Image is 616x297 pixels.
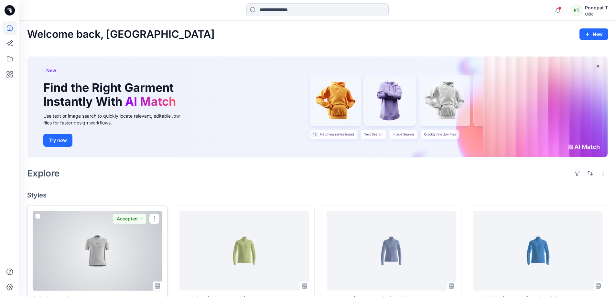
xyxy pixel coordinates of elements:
h1: Find the Right Garment Instantly With [43,81,179,109]
a: 543102_Mid layer full zip ESSENTIAL WARM FULL ZIP_SMS_3D [473,211,603,291]
a: 316182_T shirt crew neck s-s_P1_YPT [33,211,162,291]
span: New [46,67,56,74]
h2: Welcome back, [GEOGRAPHIC_DATA] [27,28,215,40]
h4: Styles [27,191,608,199]
div: PT [571,5,582,16]
div: Use text or image search to quickly locate relevant, editable .bw files for faster design workflows. [43,112,189,126]
a: 543112_Mid layer 1-2 zip ESSENTIAL WARM 1-2 ZIP_SMS_3D [179,211,309,291]
div: Odlo [585,12,608,16]
a: 543111_Mid layer 1-2 zip ESSENTIAL WARM 1-2 ZIP_SMS_3D [327,211,456,291]
span: AI Match [125,94,176,109]
button: New [579,28,608,40]
div: Pongpat T [585,4,608,12]
h2: Explore [27,168,60,178]
button: Try now [43,134,72,147]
